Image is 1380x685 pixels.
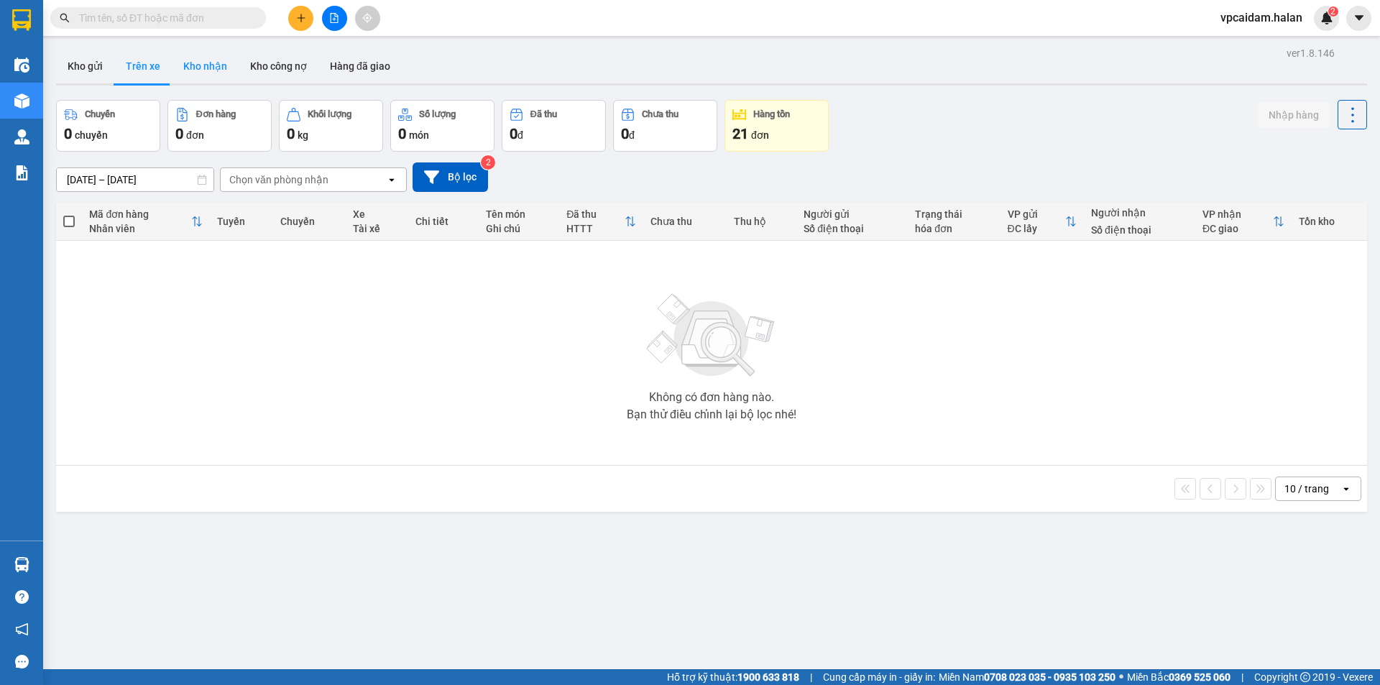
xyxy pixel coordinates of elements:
[217,216,266,227] div: Tuyến
[15,590,29,604] span: question-circle
[737,671,799,683] strong: 1900 633 818
[75,129,108,141] span: chuyến
[732,125,748,142] span: 21
[1000,203,1084,241] th: Toggle SortBy
[751,129,769,141] span: đơn
[322,6,347,31] button: file-add
[1257,102,1330,128] button: Nhập hàng
[1241,669,1243,685] span: |
[1284,482,1329,496] div: 10 / trang
[621,125,629,142] span: 0
[82,203,209,241] th: Toggle SortBy
[486,223,552,234] div: Ghi chú
[667,669,799,685] span: Hỗ trợ kỹ thuật:
[629,129,635,141] span: đ
[415,216,472,227] div: Chi tiết
[1169,671,1230,683] strong: 0369 525 060
[79,10,249,26] input: Tìm tên, số ĐT hoặc mã đơn
[1300,672,1310,682] span: copyright
[1353,12,1366,24] span: caret-down
[64,125,72,142] span: 0
[1340,483,1352,495] svg: open
[810,669,812,685] span: |
[60,13,70,23] span: search
[481,155,495,170] sup: 2
[15,655,29,668] span: message
[510,125,517,142] span: 0
[56,49,114,83] button: Kho gửi
[186,129,204,141] span: đơn
[398,125,406,142] span: 0
[1287,45,1335,61] div: ver 1.8.146
[915,208,993,220] div: Trạng thái
[413,162,488,192] button: Bộ lọc
[196,109,236,119] div: Đơn hàng
[318,49,402,83] button: Hàng đã giao
[14,165,29,180] img: solution-icon
[1008,208,1065,220] div: VP gửi
[353,208,401,220] div: Xe
[640,285,783,386] img: svg+xml;base64,PHN2ZyBjbGFzcz0ibGlzdC1wbHVnX19zdmciIHhtbG5zPSJodHRwOi8vd3d3LnczLm9yZy8yMDAwL3N2Zy...
[14,557,29,572] img: warehouse-icon
[56,100,160,152] button: Chuyến0chuyến
[1091,207,1188,219] div: Người nhận
[642,109,678,119] div: Chưa thu
[14,93,29,109] img: warehouse-icon
[114,49,172,83] button: Trên xe
[566,223,625,234] div: HTTT
[1320,12,1333,24] img: icon-new-feature
[85,109,115,119] div: Chuyến
[724,100,829,152] button: Hàng tồn21đơn
[650,216,719,227] div: Chưa thu
[530,109,557,119] div: Đã thu
[1202,208,1273,220] div: VP nhận
[734,216,789,227] div: Thu hộ
[1299,216,1360,227] div: Tồn kho
[804,223,901,234] div: Số điện thoại
[12,9,31,31] img: logo-vxr
[409,129,429,141] span: món
[89,223,190,234] div: Nhân viên
[566,208,625,220] div: Đã thu
[649,392,774,403] div: Không có đơn hàng nào.
[1209,9,1314,27] span: vpcaidam.halan
[390,100,494,152] button: Số lượng0món
[14,58,29,73] img: warehouse-icon
[15,622,29,636] span: notification
[355,6,380,31] button: aim
[1202,223,1273,234] div: ĐC giao
[362,13,372,23] span: aim
[296,13,306,23] span: plus
[167,100,272,152] button: Đơn hàng0đơn
[502,100,606,152] button: Đã thu0đ
[239,49,318,83] button: Kho công nợ
[14,129,29,144] img: warehouse-icon
[308,109,351,119] div: Khối lượng
[280,216,339,227] div: Chuyến
[172,49,239,83] button: Kho nhận
[1127,669,1230,685] span: Miền Bắc
[353,223,401,234] div: Tài xế
[298,129,308,141] span: kg
[753,109,790,119] div: Hàng tồn
[1330,6,1335,17] span: 2
[823,669,935,685] span: Cung cấp máy in - giấy in:
[939,669,1115,685] span: Miền Nam
[1119,674,1123,680] span: ⚪️
[804,208,901,220] div: Người gửi
[984,671,1115,683] strong: 0708 023 035 - 0935 103 250
[1328,6,1338,17] sup: 2
[559,203,643,241] th: Toggle SortBy
[627,409,796,420] div: Bạn thử điều chỉnh lại bộ lọc nhé!
[386,174,397,185] svg: open
[287,125,295,142] span: 0
[613,100,717,152] button: Chưa thu0đ
[57,168,213,191] input: Select a date range.
[229,173,328,187] div: Chọn văn phòng nhận
[1195,203,1292,241] th: Toggle SortBy
[288,6,313,31] button: plus
[175,125,183,142] span: 0
[517,129,523,141] span: đ
[329,13,339,23] span: file-add
[279,100,383,152] button: Khối lượng0kg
